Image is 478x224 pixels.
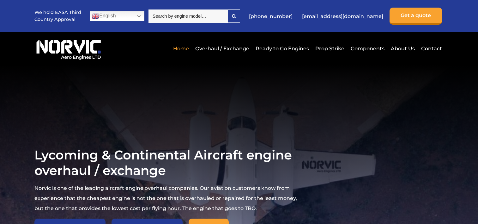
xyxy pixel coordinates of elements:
[92,12,99,20] img: en
[299,9,386,24] a: [EMAIL_ADDRESS][DOMAIN_NAME]
[194,41,251,56] a: Overhaul / Exchange
[390,8,442,25] a: Get a quote
[389,41,416,56] a: About Us
[246,9,296,24] a: [PHONE_NUMBER]
[420,41,442,56] a: Contact
[254,41,311,56] a: Ready to Go Engines
[349,41,386,56] a: Components
[172,41,191,56] a: Home
[90,11,144,21] a: English
[314,41,346,56] a: Prop Strike
[34,147,300,178] h1: Lycoming & Continental Aircraft engine overhaul / exchange
[34,9,82,23] p: We hold EASA Third Country Approval
[34,37,103,60] img: Norvic Aero Engines logo
[148,9,228,23] input: Search by engine model…
[34,183,300,214] p: Norvic is one of the leading aircraft engine overhaul companies. Our aviation customers know from...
